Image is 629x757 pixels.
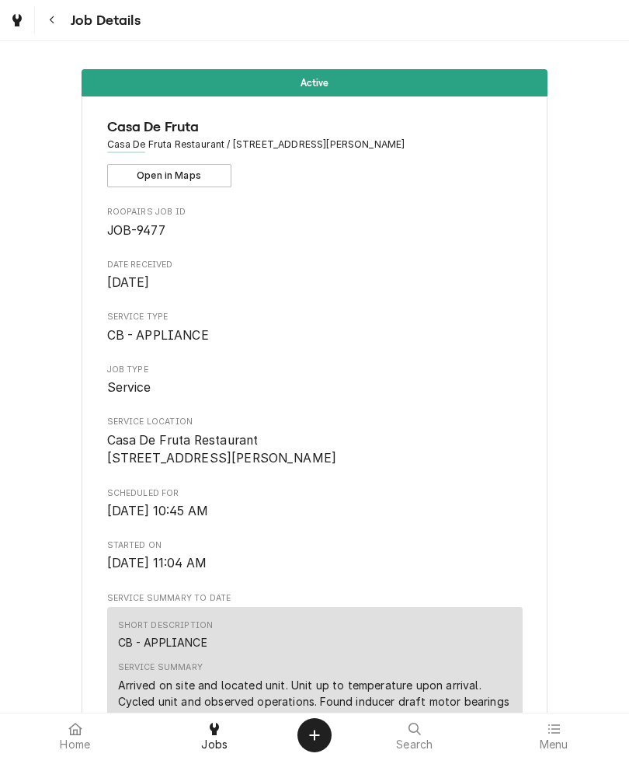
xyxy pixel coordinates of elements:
span: CB - APPLIANCE [107,328,209,343]
span: Address [107,138,523,152]
span: Scheduled For [107,502,523,521]
div: CB - APPLIANCE [118,634,207,651]
span: Scheduled For [107,487,523,500]
div: Date Received [107,259,523,292]
a: Menu [485,717,624,754]
span: Service Location [107,431,523,468]
div: Status [82,69,547,96]
div: Short Description [118,619,214,632]
button: Create Object [297,718,332,752]
span: Job Type [107,378,523,397]
div: Service Type [107,311,523,344]
span: Started On [107,554,523,573]
span: Started On [107,539,523,552]
span: Service Type [107,311,523,323]
span: Service [107,380,151,395]
div: Service Location [107,416,523,468]
div: Roopairs Job ID [107,206,523,239]
button: Navigate back [38,6,66,34]
span: Home [60,738,90,751]
span: Menu [540,738,568,751]
span: [DATE] [107,275,150,290]
span: Roopairs Job ID [107,222,523,240]
a: Search [346,717,484,754]
button: Open in Maps [107,164,231,187]
div: Service Summary [118,661,203,674]
span: [DATE] 10:45 AM [107,504,208,518]
div: Client Information [107,117,523,187]
span: Casa De Fruta Restaurant [STREET_ADDRESS][PERSON_NAME] [107,433,337,466]
span: Jobs [201,738,228,751]
span: [DATE] 11:04 AM [107,556,207,570]
a: Home [6,717,144,754]
div: Started On [107,539,523,573]
span: Service Type [107,326,523,345]
span: Roopairs Job ID [107,206,523,218]
span: Date Received [107,259,523,271]
span: Job Details [66,10,141,31]
div: Job Type [107,364,523,397]
span: Job Type [107,364,523,376]
span: JOB-9477 [107,223,165,238]
span: Active [301,78,329,88]
div: Scheduled For [107,487,523,521]
span: Search [396,738,433,751]
span: Service Summary To Date [107,592,523,605]
span: Name [107,117,523,138]
a: Jobs [146,717,284,754]
span: Service Location [107,416,523,428]
div: Arrived on site and located unit. Unit up to temperature upon arrival. Cycled unit and observed o... [118,677,512,726]
a: Go to Jobs [3,6,31,34]
span: Date Received [107,274,523,292]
